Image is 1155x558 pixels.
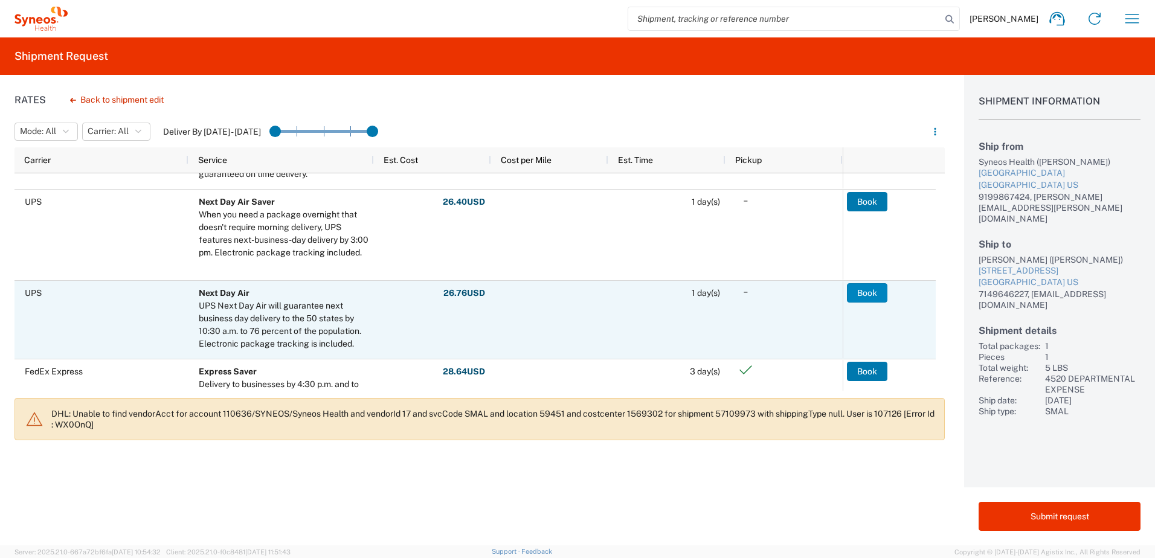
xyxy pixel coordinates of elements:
div: UPS Next Day Air will guarantee next business day delivery to the 50 states by 10:30 a.m. to 76 p... [199,300,368,350]
h2: Shipment details [979,325,1141,336]
button: Mode: All [14,123,78,141]
div: [PERSON_NAME] ([PERSON_NAME]) [979,254,1141,265]
button: 28.64USD [442,362,486,381]
h2: Shipment Request [14,49,108,63]
div: SMAL [1045,406,1141,417]
div: [GEOGRAPHIC_DATA] US [979,277,1141,289]
span: Client: 2025.21.0-f0c8481 [166,548,291,556]
span: 28.64 USD [443,366,485,377]
button: Carrier: All [82,123,150,141]
div: Ship date: [979,395,1040,406]
button: Book [847,283,887,303]
p: DHL: Unable to find vendorAcct for account 110636/SYNEOS/Syneos Health and vendorId 17 and svcCod... [51,408,935,430]
div: Total weight: [979,362,1040,373]
div: Pieces [979,351,1040,362]
button: Submit request [979,502,1141,531]
span: Pickup [735,155,762,165]
h2: Ship from [979,141,1141,152]
span: UPS [25,288,42,298]
a: [STREET_ADDRESS][GEOGRAPHIC_DATA] US [979,265,1141,289]
button: Book [847,192,887,211]
span: Carrier: All [88,126,129,137]
span: 1 day(s) [692,288,720,298]
div: Total packages: [979,341,1040,351]
span: [PERSON_NAME] [970,13,1038,24]
div: Next Day Air [199,287,368,300]
span: 26.40 USD [443,196,485,208]
span: Est. Time [618,155,653,165]
div: Syneos Health ([PERSON_NAME]) [979,156,1141,167]
div: When you need a package overnight that doesn't require morning delivery, UPS features next-busine... [199,208,368,259]
span: Est. Cost [384,155,418,165]
div: 9199867424, [PERSON_NAME][EMAIL_ADDRESS][PERSON_NAME][DOMAIN_NAME] [979,191,1141,224]
span: 1 day(s) [692,197,720,207]
button: Back to shipment edit [60,89,173,111]
button: Book [847,362,887,381]
span: FedEx Express [25,367,83,376]
input: Shipment, tracking or reference number [628,7,941,30]
div: 7149646227, [EMAIL_ADDRESS][DOMAIN_NAME] [979,289,1141,310]
button: 26.76USD [443,283,486,303]
div: 1 [1045,351,1141,362]
span: 26.76 USD [443,287,485,299]
div: 4520 DEPARTMENTAL EXPENSE [1045,373,1141,395]
span: 3 day(s) [690,367,720,376]
span: Copyright © [DATE]-[DATE] Agistix Inc., All Rights Reserved [954,547,1141,557]
div: Express Saver [199,365,368,378]
h1: Rates [14,94,46,106]
span: Server: 2025.21.0-667a72bf6fa [14,548,161,556]
label: Deliver By [DATE] - [DATE] [163,126,261,137]
span: UPS [25,197,42,207]
div: Next Day Air Saver [199,196,368,208]
div: 1 [1045,341,1141,351]
span: [DATE] 10:54:32 [112,548,161,556]
div: [GEOGRAPHIC_DATA] US [979,179,1141,191]
span: Cost per Mile [501,155,552,165]
h2: Ship to [979,239,1141,250]
button: 26.40USD [442,192,486,211]
span: [DATE] 11:51:43 [245,548,291,556]
div: Reference: [979,373,1040,395]
div: Ship type: [979,406,1040,417]
h1: Shipment Information [979,95,1141,120]
div: [GEOGRAPHIC_DATA] [979,167,1141,179]
div: Delivery to businesses by 4:30 p.m. and to residences by 7:00 p.m., in 3-Business days. [199,378,368,403]
a: Support [492,548,522,555]
a: Feedback [521,548,552,555]
div: [STREET_ADDRESS] [979,265,1141,277]
div: [DATE] [1045,395,1141,406]
a: [GEOGRAPHIC_DATA][GEOGRAPHIC_DATA] US [979,167,1141,191]
span: Carrier [24,155,51,165]
span: Service [198,155,227,165]
div: 5 LBS [1045,362,1141,373]
span: Mode: All [20,126,56,137]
